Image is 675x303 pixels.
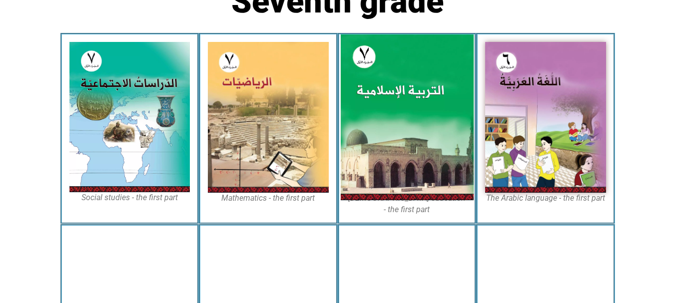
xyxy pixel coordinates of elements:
[208,42,329,193] img: Math7A-Cover
[221,193,315,203] font: Mathematics - the first part
[81,193,178,202] font: Social studies - the first part
[340,34,473,200] img: Islamic7A-Cover
[348,193,466,214] font: [DEMOGRAPHIC_DATA] education - the first part
[485,42,606,193] img: Arabic7A-Cover
[486,193,605,203] font: The Arabic language - the first part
